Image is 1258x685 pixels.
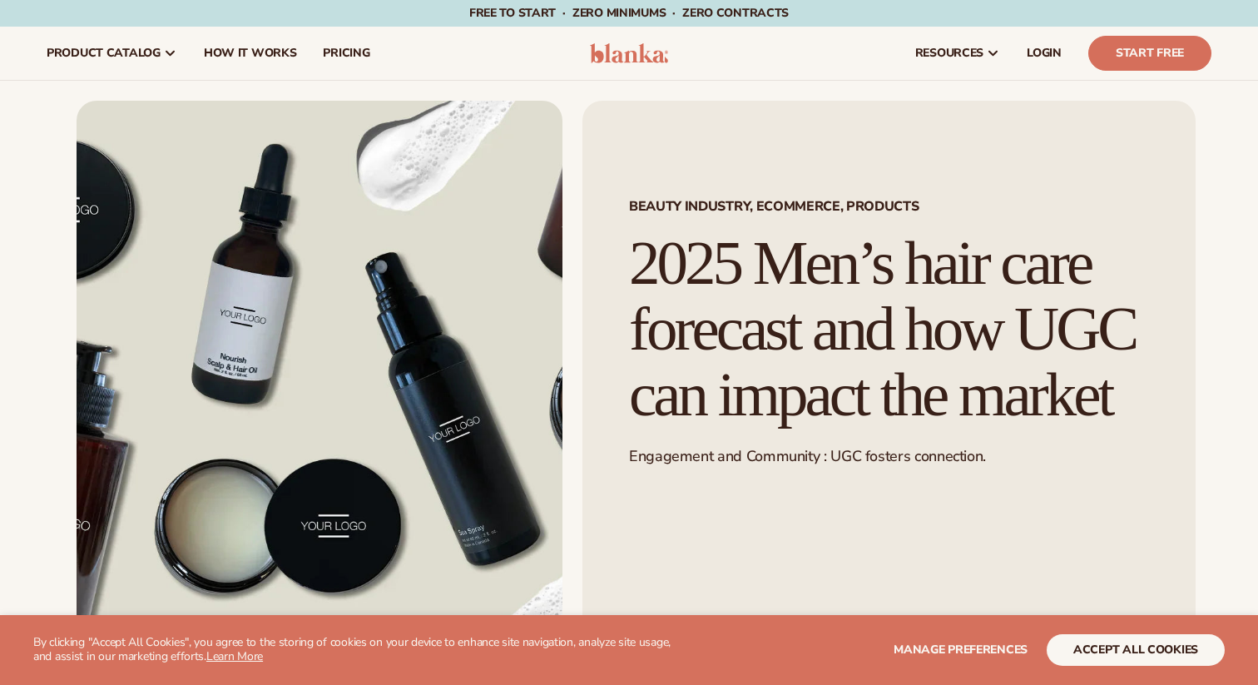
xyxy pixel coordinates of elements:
[33,636,682,664] p: By clicking "Accept All Cookies", you agree to the storing of cookies on your device to enhance s...
[629,200,1149,213] span: Beauty industry, Ecommerce, Products
[894,634,1028,666] button: Manage preferences
[902,27,1013,80] a: resources
[77,101,562,638] img: 2025 Men's hair care forecast and how UGC can impact the market
[204,47,297,60] span: How It Works
[915,47,983,60] span: resources
[629,231,1149,427] h1: 2025 Men’s hair care forecast and how UGC can impact the market
[894,642,1028,658] span: Manage preferences
[323,47,369,60] span: pricing
[33,27,191,80] a: product catalog
[310,27,383,80] a: pricing
[206,648,263,664] a: Learn More
[590,43,669,63] img: logo
[1047,634,1225,666] button: accept all cookies
[1088,36,1211,71] a: Start Free
[191,27,310,80] a: How It Works
[1027,47,1062,60] span: LOGIN
[1013,27,1075,80] a: LOGIN
[469,5,789,21] span: Free to start · ZERO minimums · ZERO contracts
[47,47,161,60] span: product catalog
[629,447,1149,466] p: Engagement and Community : UGC fosters connection.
